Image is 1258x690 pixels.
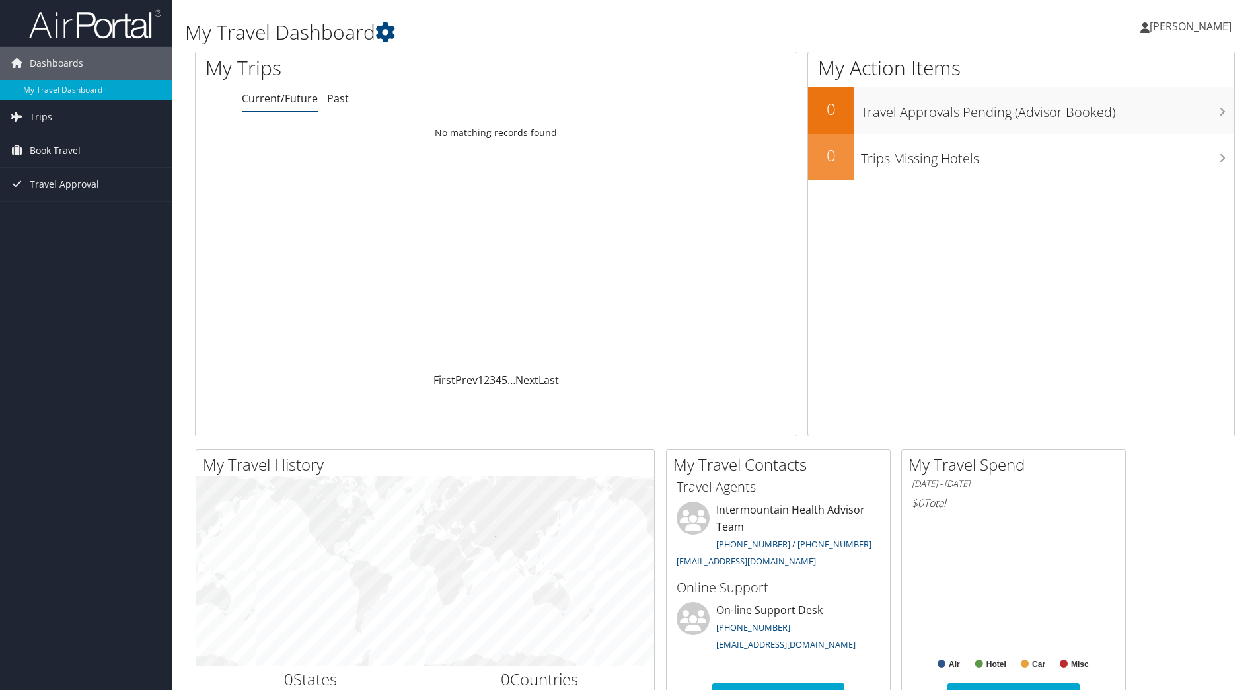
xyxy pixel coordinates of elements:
[716,538,871,550] a: [PHONE_NUMBER] / [PHONE_NUMBER]
[484,373,490,387] a: 2
[1071,660,1089,669] text: Misc
[808,87,1234,134] a: 0Travel Approvals Pending (Advisor Booked)
[808,54,1234,82] h1: My Action Items
[30,134,81,167] span: Book Travel
[501,373,507,387] a: 5
[808,144,854,167] h2: 0
[501,668,510,690] span: 0
[670,602,887,656] li: On-line Support Desk
[1140,7,1245,46] a: [PERSON_NAME]
[242,91,318,106] a: Current/Future
[716,638,856,650] a: [EMAIL_ADDRESS][DOMAIN_NAME]
[496,373,501,387] a: 4
[327,91,349,106] a: Past
[1150,19,1232,34] span: [PERSON_NAME]
[670,502,887,572] li: Intermountain Health Advisor Team
[29,9,161,40] img: airportal-logo.png
[515,373,538,387] a: Next
[284,668,293,690] span: 0
[808,134,1234,180] a: 0Trips Missing Hotels
[912,496,924,510] span: $0
[861,96,1234,122] h3: Travel Approvals Pending (Advisor Booked)
[808,98,854,120] h2: 0
[912,496,1115,510] h6: Total
[507,373,515,387] span: …
[185,19,891,46] h1: My Travel Dashboard
[673,453,890,476] h2: My Travel Contacts
[861,143,1234,168] h3: Trips Missing Hotels
[1032,660,1045,669] text: Car
[912,478,1115,490] h6: [DATE] - [DATE]
[196,121,797,145] td: No matching records found
[716,621,790,633] a: [PHONE_NUMBER]
[986,660,1006,669] text: Hotel
[677,578,880,597] h3: Online Support
[538,373,559,387] a: Last
[677,478,880,496] h3: Travel Agents
[30,47,83,80] span: Dashboards
[30,100,52,134] span: Trips
[949,660,960,669] text: Air
[490,373,496,387] a: 3
[677,555,816,567] a: [EMAIL_ADDRESS][DOMAIN_NAME]
[205,54,536,82] h1: My Trips
[478,373,484,387] a: 1
[30,168,99,201] span: Travel Approval
[433,373,455,387] a: First
[203,453,654,476] h2: My Travel History
[455,373,478,387] a: Prev
[908,453,1125,476] h2: My Travel Spend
